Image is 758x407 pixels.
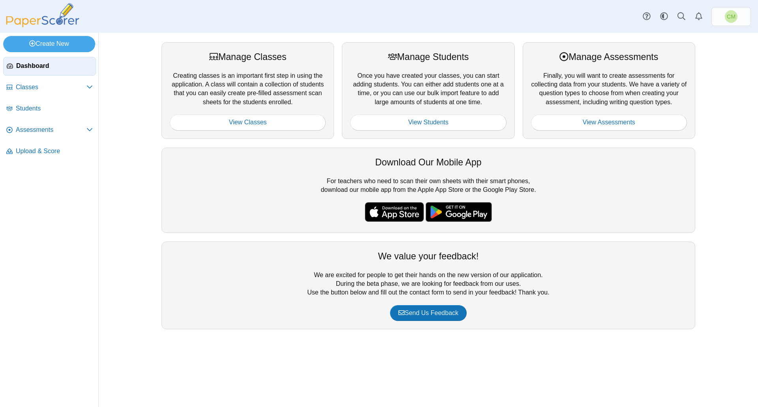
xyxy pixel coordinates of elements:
div: Manage Assessments [531,51,687,63]
span: Dashboard [16,62,92,70]
a: View Assessments [531,114,687,130]
div: Download Our Mobile App [170,156,687,169]
a: Send Us Feedback [390,305,467,321]
span: Assessments [16,126,86,134]
div: Manage Classes [170,51,326,63]
a: Alerts [690,8,707,25]
a: Students [3,99,96,118]
a: Create New [3,36,95,52]
div: We are excited for people to get their hands on the new version of our application. During the be... [161,242,695,329]
div: Manage Students [350,51,506,63]
span: Christine Munzer [725,10,737,23]
span: Classes [16,83,86,92]
img: PaperScorer [3,3,82,27]
a: View Classes [170,114,326,130]
a: Christine Munzer [711,7,751,26]
div: Once you have created your classes, you can start adding students. You can either add students on... [342,42,514,139]
span: Send Us Feedback [398,309,458,316]
a: Assessments [3,121,96,140]
a: View Students [350,114,506,130]
img: google-play-badge.png [426,202,492,222]
a: Dashboard [3,57,96,76]
div: For teachers who need to scan their own sheets with their smart phones, download our mobile app f... [161,148,695,233]
a: Classes [3,78,96,97]
a: Upload & Score [3,142,96,161]
span: Upload & Score [16,147,93,156]
img: apple-store-badge.svg [365,202,424,222]
div: Creating classes is an important first step in using the application. A class will contain a coll... [161,42,334,139]
span: Students [16,104,93,113]
div: We value your feedback! [170,250,687,263]
span: Christine Munzer [727,14,735,19]
a: PaperScorer [3,22,82,28]
div: Finally, you will want to create assessments for collecting data from your students. We have a va... [523,42,695,139]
